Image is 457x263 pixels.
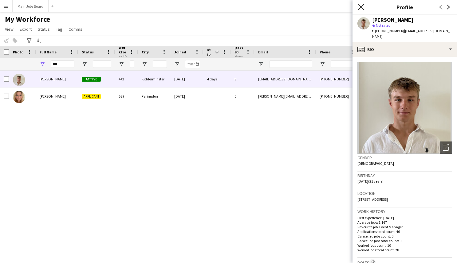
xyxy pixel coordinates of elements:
[66,25,85,33] a: Comms
[320,50,330,54] span: Phone
[56,26,62,32] span: Tag
[171,88,203,105] div: [DATE]
[357,191,452,196] h3: Location
[38,26,50,32] span: Status
[357,229,452,234] p: Applications total count: 46
[34,37,42,44] app-action-btn: Export XLSX
[119,45,127,59] span: Workforce ID
[2,25,16,33] a: View
[231,88,254,105] div: 0
[357,238,452,243] p: Cancelled jobs total count: 0
[357,225,452,229] p: Favourite job: Event Manager
[153,60,167,68] input: City Filter Input
[316,71,359,87] div: [PHONE_NUMBER]
[17,25,34,33] a: Export
[13,91,25,103] img: Ewa Korda
[115,88,138,105] div: 589
[357,197,388,202] span: [STREET_ADDRESS]
[372,17,413,23] div: [PERSON_NAME]
[331,60,355,68] input: Phone Filter Input
[142,61,147,67] button: Open Filter Menu
[174,50,186,54] span: Joined
[254,71,316,87] div: [EMAIL_ADDRESS][DOMAIN_NAME]
[5,15,50,24] span: My Workforce
[357,155,452,161] h3: Gender
[13,50,23,54] span: Photo
[320,61,325,67] button: Open Filter Menu
[5,26,14,32] span: View
[357,161,394,166] span: [DEMOGRAPHIC_DATA]
[269,60,312,68] input: Email Filter Input
[40,77,66,81] span: [PERSON_NAME]
[82,61,87,67] button: Open Filter Menu
[357,248,452,252] p: Worked jobs total count: 28
[82,77,101,82] span: Active
[69,26,82,32] span: Comms
[372,29,450,39] span: | [EMAIL_ADDRESS][DOMAIN_NAME]
[138,71,171,87] div: Kidderminster
[254,88,316,105] div: [PERSON_NAME][EMAIL_ADDRESS][DOMAIN_NAME]
[357,209,452,214] h3: Work history
[357,220,452,225] p: Average jobs: 1.167
[353,3,457,11] h3: Profile
[82,94,101,99] span: Applicant
[357,215,452,220] p: First experience: [DATE]
[357,179,384,184] span: [DATE] (21 years)
[353,42,457,57] div: Bio
[13,74,25,86] img: William Wakeford
[357,243,452,248] p: Worked jobs count: 10
[171,71,203,87] div: [DATE]
[51,60,74,68] input: Full Name Filter Input
[440,141,452,154] div: Open photos pop-in
[258,50,268,54] span: Email
[130,60,134,68] input: Workforce ID Filter Input
[40,50,57,54] span: Full Name
[138,88,171,105] div: Faringdon
[185,60,200,68] input: Joined Filter Input
[372,29,404,33] span: t. [PHONE_NUMBER]
[142,50,149,54] span: City
[20,26,32,32] span: Export
[357,234,452,238] p: Cancelled jobs count: 0
[258,61,264,67] button: Open Filter Menu
[35,25,52,33] a: Status
[13,0,49,12] button: Main Jobs Board
[40,94,66,99] span: [PERSON_NAME]
[26,37,33,44] app-action-btn: Advanced filters
[119,61,124,67] button: Open Filter Menu
[376,23,391,28] span: Not rated
[207,43,212,61] span: Last job
[357,62,452,154] img: Crew avatar or photo
[357,173,452,178] h3: Birthday
[234,41,243,64] span: Jobs (last 90 days)
[174,61,180,67] button: Open Filter Menu
[82,50,94,54] span: Status
[53,25,65,33] a: Tag
[203,71,231,87] div: 4 days
[316,88,359,105] div: [PHONE_NUMBER]
[115,71,138,87] div: 442
[93,60,111,68] input: Status Filter Input
[40,61,45,67] button: Open Filter Menu
[231,71,254,87] div: 8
